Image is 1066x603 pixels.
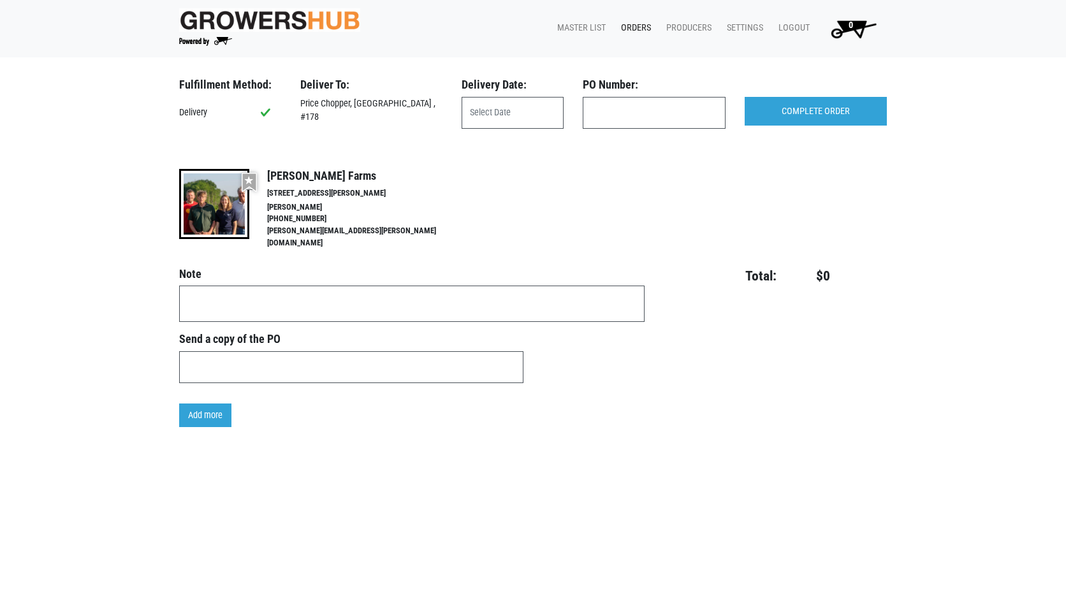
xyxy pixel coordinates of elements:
h3: Deliver To: [300,78,442,92]
span: 0 [849,20,853,31]
li: [PERSON_NAME][EMAIL_ADDRESS][PERSON_NAME][DOMAIN_NAME] [267,225,464,249]
img: thumbnail-8a08f3346781c529aa742b86dead986c.jpg [179,169,249,239]
a: Settings [717,16,768,40]
h3: Fulfillment Method: [179,78,281,92]
img: Powered by Big Wheelbarrow [179,37,232,46]
div: Price Chopper, [GEOGRAPHIC_DATA] , #178 [291,97,452,124]
a: 0 [815,16,887,41]
h3: Delivery Date: [462,78,564,92]
a: Producers [656,16,717,40]
h4: Total: [664,268,777,284]
h4: [PERSON_NAME] Farms [267,169,464,183]
input: Select Date [462,97,564,129]
img: original-fc7597fdc6adbb9d0e2ae620e786d1a2.jpg [179,8,360,32]
a: Master List [547,16,611,40]
img: Cart [825,16,882,41]
h4: $0 [784,268,830,284]
h3: Send a copy of the PO [179,332,523,346]
h3: PO Number: [583,78,725,92]
li: [STREET_ADDRESS][PERSON_NAME] [267,187,464,200]
input: COMPLETE ORDER [745,97,887,126]
li: [PHONE_NUMBER] [267,213,464,225]
li: [PERSON_NAME] [267,201,464,214]
a: Logout [768,16,815,40]
a: Add more [179,403,231,428]
a: Orders [611,16,656,40]
h4: Note [179,267,645,281]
